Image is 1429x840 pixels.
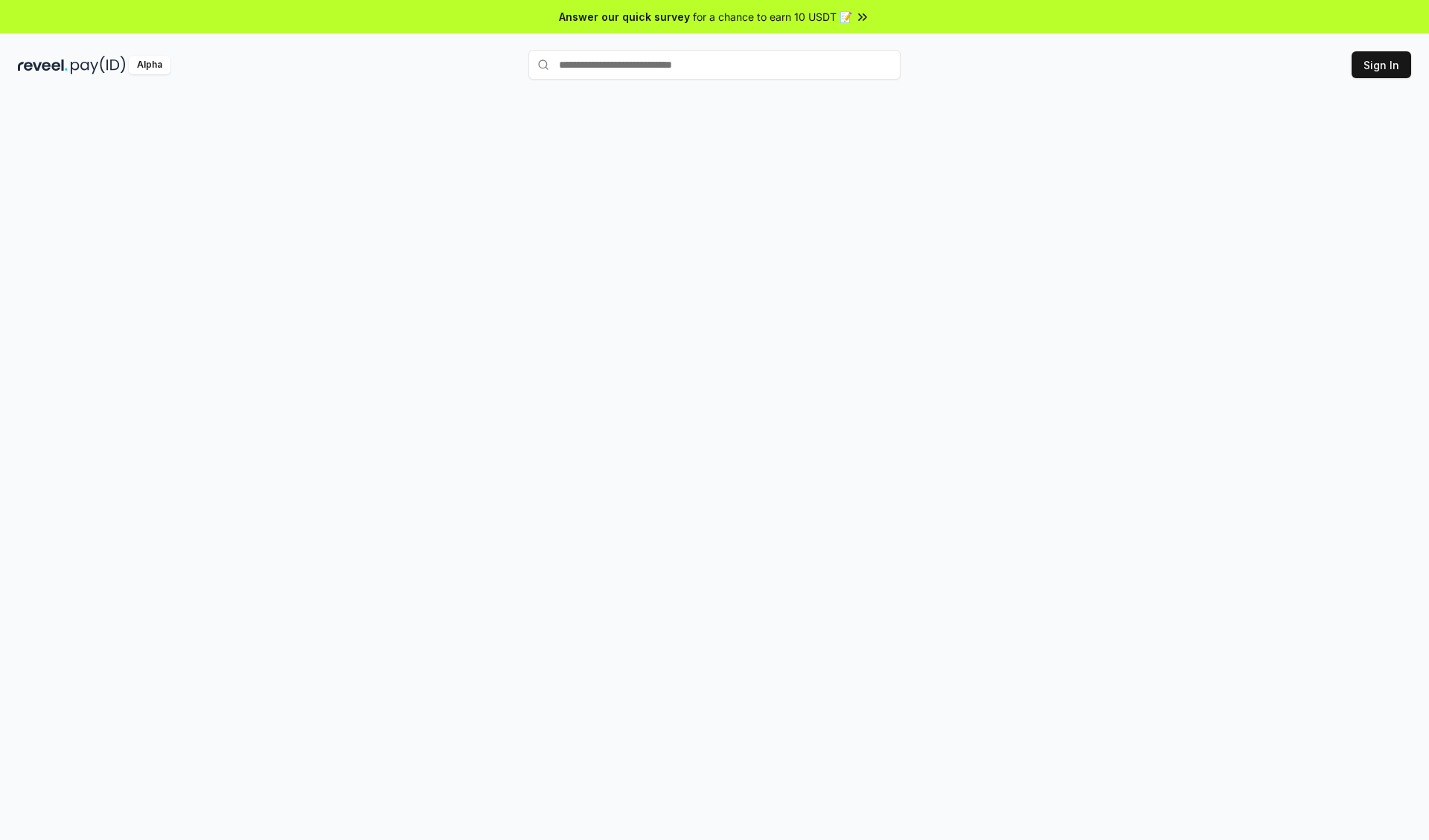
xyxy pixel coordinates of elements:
img: pay_id [71,56,126,74]
span: Answer our quick survey [559,9,690,25]
div: Alpha [129,56,170,74]
span: for a chance to earn 10 USDT 📝 [693,9,852,25]
button: Sign In [1352,51,1411,78]
img: reveel_dark [18,56,68,74]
